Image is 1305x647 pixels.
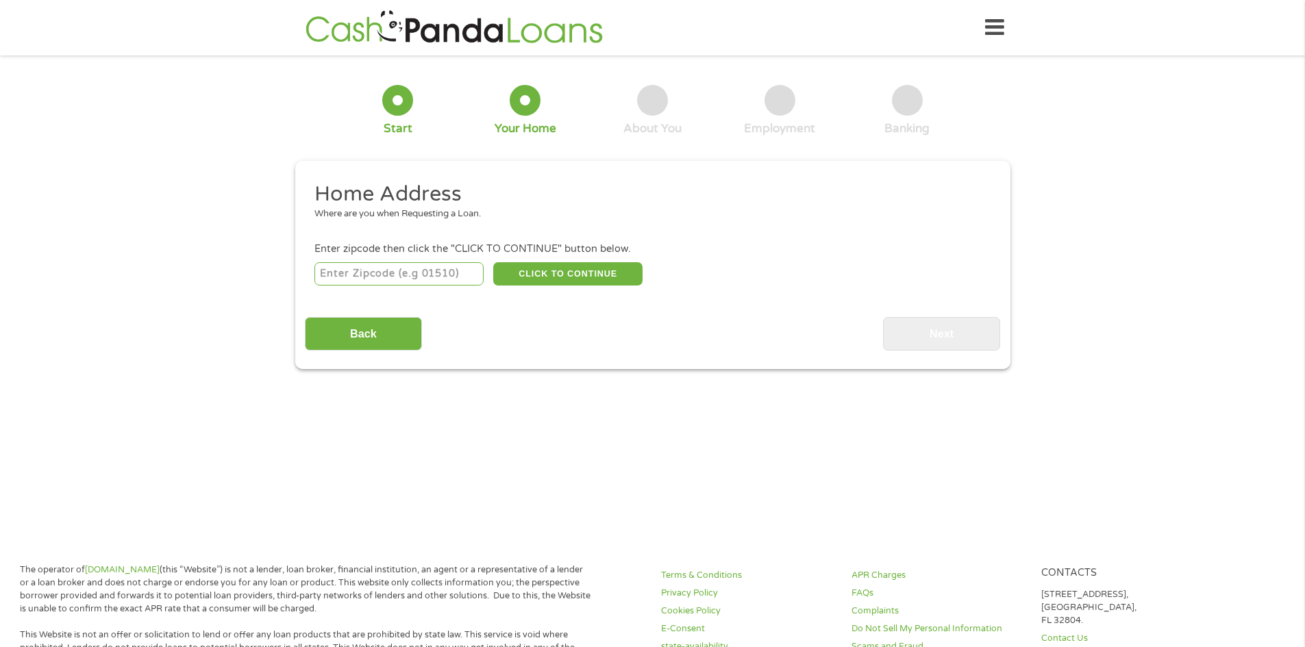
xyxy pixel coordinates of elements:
p: [STREET_ADDRESS], [GEOGRAPHIC_DATA], FL 32804. [1041,588,1215,627]
a: APR Charges [852,569,1026,582]
img: GetLoanNow Logo [301,8,607,47]
a: Terms & Conditions [661,569,835,582]
input: Enter Zipcode (e.g 01510) [314,262,484,286]
h4: Contacts [1041,567,1215,580]
a: FAQs [852,587,1026,600]
p: The operator of (this “Website”) is not a lender, loan broker, financial institution, an agent or... [20,563,591,616]
a: E-Consent [661,622,835,635]
div: Start [384,121,412,136]
a: [DOMAIN_NAME] [85,564,160,575]
div: Where are you when Requesting a Loan. [314,207,980,221]
a: Complaints [852,605,1026,618]
div: About You [623,121,682,136]
h2: Home Address [314,181,980,208]
input: Back [305,317,422,351]
button: CLICK TO CONTINUE [493,262,643,286]
div: Your Home [495,121,556,136]
div: Banking [884,121,930,136]
div: Enter zipcode then click the "CLICK TO CONTINUE" button below. [314,242,990,257]
a: Do Not Sell My Personal Information [852,622,1026,635]
a: Cookies Policy [661,605,835,618]
div: Employment [744,121,815,136]
input: Next [883,317,1000,351]
a: Privacy Policy [661,587,835,600]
